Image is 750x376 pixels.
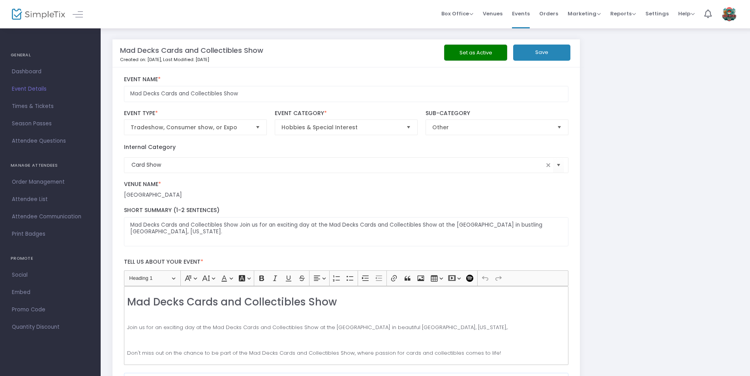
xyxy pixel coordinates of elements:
span: Other [432,123,551,131]
button: Save [513,45,570,61]
button: Set as Active [444,45,507,61]
h4: GENERAL [11,47,90,63]
label: Venue Name [124,181,569,188]
label: Internal Category [124,143,176,151]
label: Event Type [124,110,267,117]
span: Reports [610,10,636,17]
button: Select [403,120,414,135]
div: [GEOGRAPHIC_DATA] [124,191,569,199]
span: Dashboard [12,67,89,77]
span: Heading 1 [129,274,170,283]
span: Print Badges [12,229,89,239]
span: Events [512,4,530,24]
m-panel-title: Mad Decks Cards and Collectibles Show [120,45,263,56]
span: Times & Tickets [12,101,89,112]
span: Season Passes [12,119,89,129]
div: Editor toolbar [124,270,569,286]
h2: Mad Decks Cards and Collectibles Show [127,296,565,308]
span: , Last Modified: [DATE] [161,56,209,63]
span: Marketing [568,10,601,17]
span: Short Summary (1-2 Sentences) [124,206,219,214]
label: Sub-Category [426,110,569,117]
span: Hobbies & Special Interest [281,123,400,131]
input: Select Event Internal Category [131,161,544,169]
h4: PROMOTE [11,251,90,266]
span: Social [12,270,89,280]
div: Rich Text Editor, main [124,286,569,365]
span: Order Management [12,177,89,187]
span: clear [544,160,553,170]
span: Venues [483,4,502,24]
span: Attendee List [12,194,89,205]
button: Heading 1 [126,272,179,285]
p: Created on: [DATE] [120,56,422,63]
span: Orders [539,4,558,24]
label: Event Category [275,110,418,117]
span: Box Office [441,10,473,17]
span: Embed [12,287,89,298]
button: Select [554,120,565,135]
span: Tradeshow, Consumer show, or Expo [131,123,249,131]
button: Select [252,120,263,135]
label: Event Name [124,76,569,83]
span: Quantity Discount [12,322,89,332]
span: Help [678,10,695,17]
input: Enter Event Name [124,86,569,102]
h4: MANAGE ATTENDEES [11,158,90,173]
span: Attendee Questions [12,136,89,146]
p: Join us for an exciting day at the Mad Decks Cards and Collectibles Show at the [GEOGRAPHIC_DATA]... [127,324,565,331]
label: Tell us about your event [120,254,572,270]
button: Select [553,157,564,173]
span: Event Details [12,84,89,94]
p: Don't miss out on the chance to be part of the Mad Decks Cards and Collectibles Show, where passi... [127,349,565,357]
span: Attendee Communication [12,212,89,222]
span: Settings [645,4,669,24]
span: Promo Code [12,305,89,315]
